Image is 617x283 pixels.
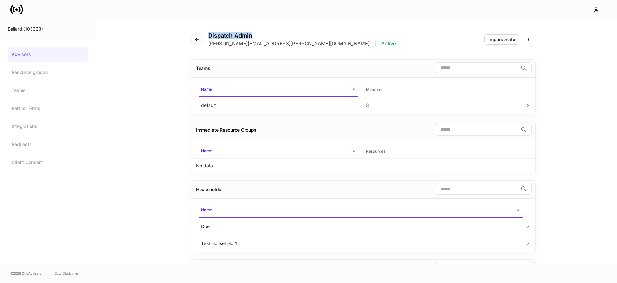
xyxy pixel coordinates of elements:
[199,83,358,97] span: Name
[196,97,361,114] td: default
[196,218,525,235] td: Doe
[8,83,88,98] a: Teams
[208,32,396,39] h4: Dispatch Admin
[55,271,78,276] a: Data Disclaimer
[381,40,396,47] p: Active
[8,155,88,170] a: Client Consent
[8,101,88,116] a: Partner Firms
[363,83,523,96] span: Members
[196,163,214,169] p: No data.
[8,26,88,32] div: Bailard (103323)
[375,40,376,47] p: |
[10,271,42,276] span: © 2025 OneAdvisory
[201,148,212,154] h6: Name
[363,145,523,158] span: Resources
[8,119,88,134] a: Integrations
[366,148,385,154] h6: Resources
[196,186,221,193] div: Households
[484,34,519,45] button: Impersonate
[8,65,88,80] a: Resource groups
[8,137,88,152] a: Requests
[199,204,523,217] span: Name
[8,47,88,62] a: Advisors
[199,145,358,158] span: Name
[208,40,370,47] p: [PERSON_NAME][EMAIL_ADDRESS][PERSON_NAME][DOMAIN_NAME]
[196,127,256,133] div: Immediate Resource Groups
[201,86,212,92] h6: Name
[196,235,525,252] td: Test Household 1
[361,97,526,114] td: 3
[488,37,515,42] div: Impersonate
[196,65,210,72] div: Teams
[201,207,212,213] h6: Name
[366,86,383,93] h6: Members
